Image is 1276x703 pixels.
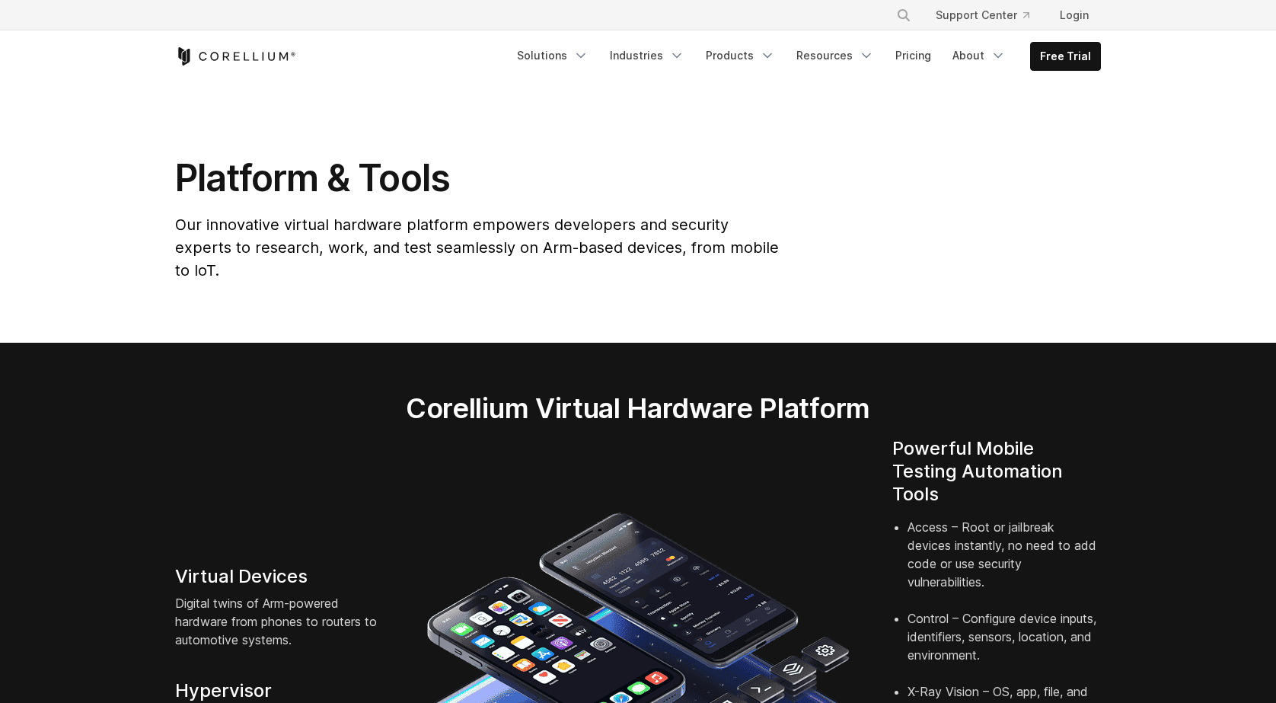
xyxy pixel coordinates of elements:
a: Pricing [886,42,940,69]
div: Navigation Menu [508,42,1101,71]
li: Control – Configure device inputs, identifiers, sensors, location, and environment. [908,609,1101,682]
h4: Powerful Mobile Testing Automation Tools [892,437,1101,506]
a: Login [1048,2,1101,29]
a: Free Trial [1031,43,1100,70]
h2: Corellium Virtual Hardware Platform [334,391,941,425]
h4: Hypervisor [175,679,384,702]
a: Corellium Home [175,47,296,66]
span: Our innovative virtual hardware platform empowers developers and security experts to research, wo... [175,216,779,280]
h4: Virtual Devices [175,565,384,588]
a: Industries [601,42,694,69]
a: Resources [787,42,883,69]
a: Products [697,42,784,69]
div: Navigation Menu [878,2,1101,29]
a: Support Center [924,2,1042,29]
h1: Platform & Tools [175,155,782,201]
li: Access – Root or jailbreak devices instantly, no need to add code or use security vulnerabilities. [908,518,1101,609]
p: Digital twins of Arm-powered hardware from phones to routers to automotive systems. [175,594,384,649]
a: Solutions [508,42,598,69]
button: Search [890,2,917,29]
a: About [943,42,1015,69]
